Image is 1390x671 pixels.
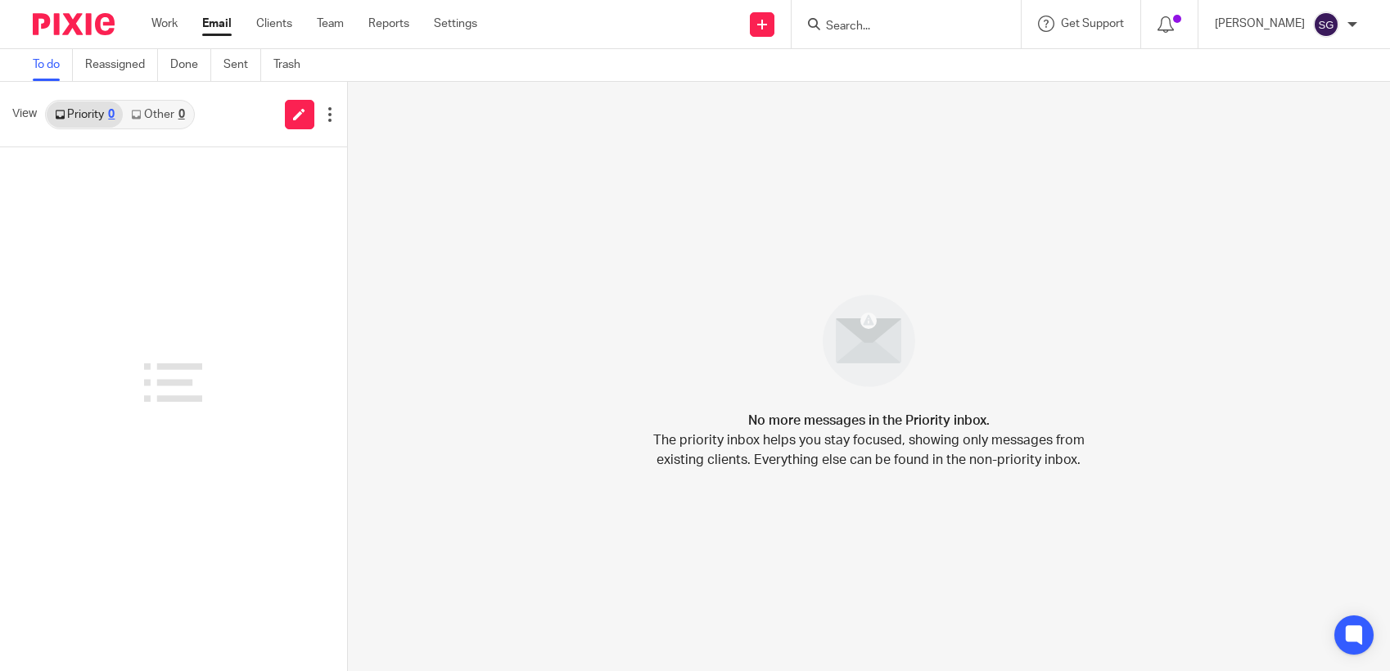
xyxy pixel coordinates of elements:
img: Pixie [33,13,115,35]
img: image [812,284,926,398]
a: Trash [273,49,313,81]
a: Other0 [123,101,192,128]
span: Get Support [1061,18,1124,29]
p: [PERSON_NAME] [1215,16,1305,32]
a: Sent [223,49,261,81]
span: View [12,106,37,123]
h4: No more messages in the Priority inbox. [748,411,990,430]
a: Priority0 [47,101,123,128]
a: To do [33,49,73,81]
a: Done [170,49,211,81]
a: Team [317,16,344,32]
a: Work [151,16,178,32]
input: Search [824,20,972,34]
a: Reports [368,16,409,32]
a: Reassigned [85,49,158,81]
p: The priority inbox helps you stay focused, showing only messages from existing clients. Everythin... [652,430,1085,470]
a: Email [202,16,232,32]
img: svg%3E [1313,11,1339,38]
div: 0 [108,109,115,120]
a: Clients [256,16,292,32]
a: Settings [434,16,477,32]
div: 0 [178,109,185,120]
